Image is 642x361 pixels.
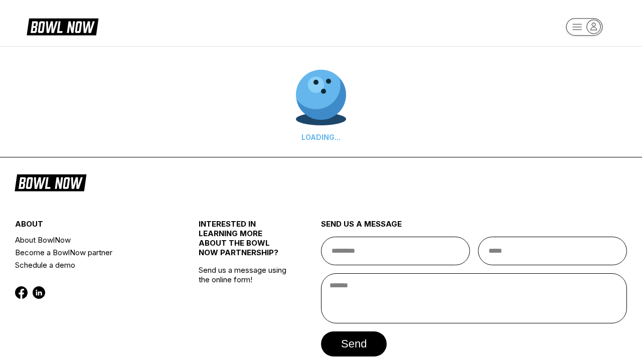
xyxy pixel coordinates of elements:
[296,133,346,141] div: LOADING...
[15,234,168,246] a: About BowlNow
[15,259,168,271] a: Schedule a demo
[15,246,168,259] a: Become a BowlNow partner
[321,331,387,356] button: send
[15,219,168,234] div: about
[199,219,290,265] div: INTERESTED IN LEARNING MORE ABOUT THE BOWL NOW PARTNERSHIP?
[321,219,627,237] div: send us a message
